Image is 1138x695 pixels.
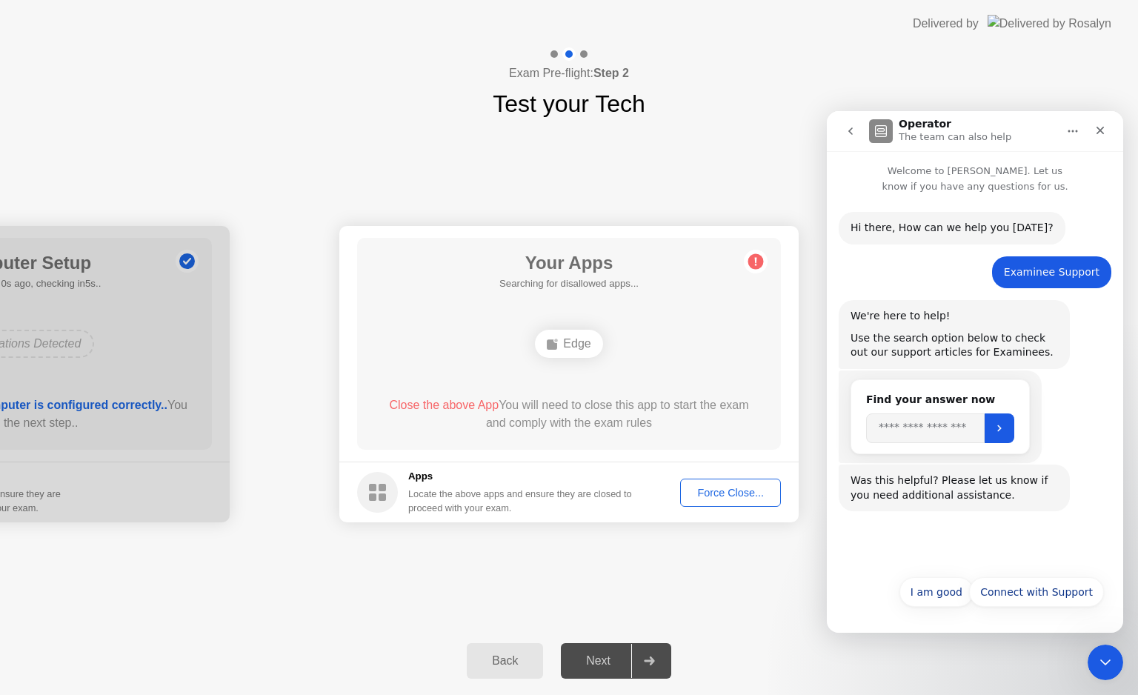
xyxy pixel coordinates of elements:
b: Step 2 [593,67,629,79]
div: Locate the above apps and ensure they are closed to proceed with your exam. [408,487,633,515]
button: Force Close... [680,479,781,507]
img: Delivered by Rosalyn [988,15,1111,32]
button: Back [467,643,543,679]
h1: Test your Tech [493,86,645,122]
h4: Exam Pre-flight: [509,64,629,82]
span: Close the above App [389,399,499,411]
div: Delivered by [913,15,979,33]
div: Edge [535,330,602,358]
div: You will need to close this app to start the exam and comply with the exam rules [379,396,760,432]
div: Next [565,654,631,668]
button: Next [561,643,671,679]
iframe: Intercom live chat [1088,645,1123,680]
div: Back [471,654,539,668]
div: Force Close... [685,487,776,499]
iframe: Intercom live chat [827,111,1123,633]
h1: Your Apps [499,250,639,276]
h5: Searching for disallowed apps... [499,276,639,291]
h5: Apps [408,469,633,484]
